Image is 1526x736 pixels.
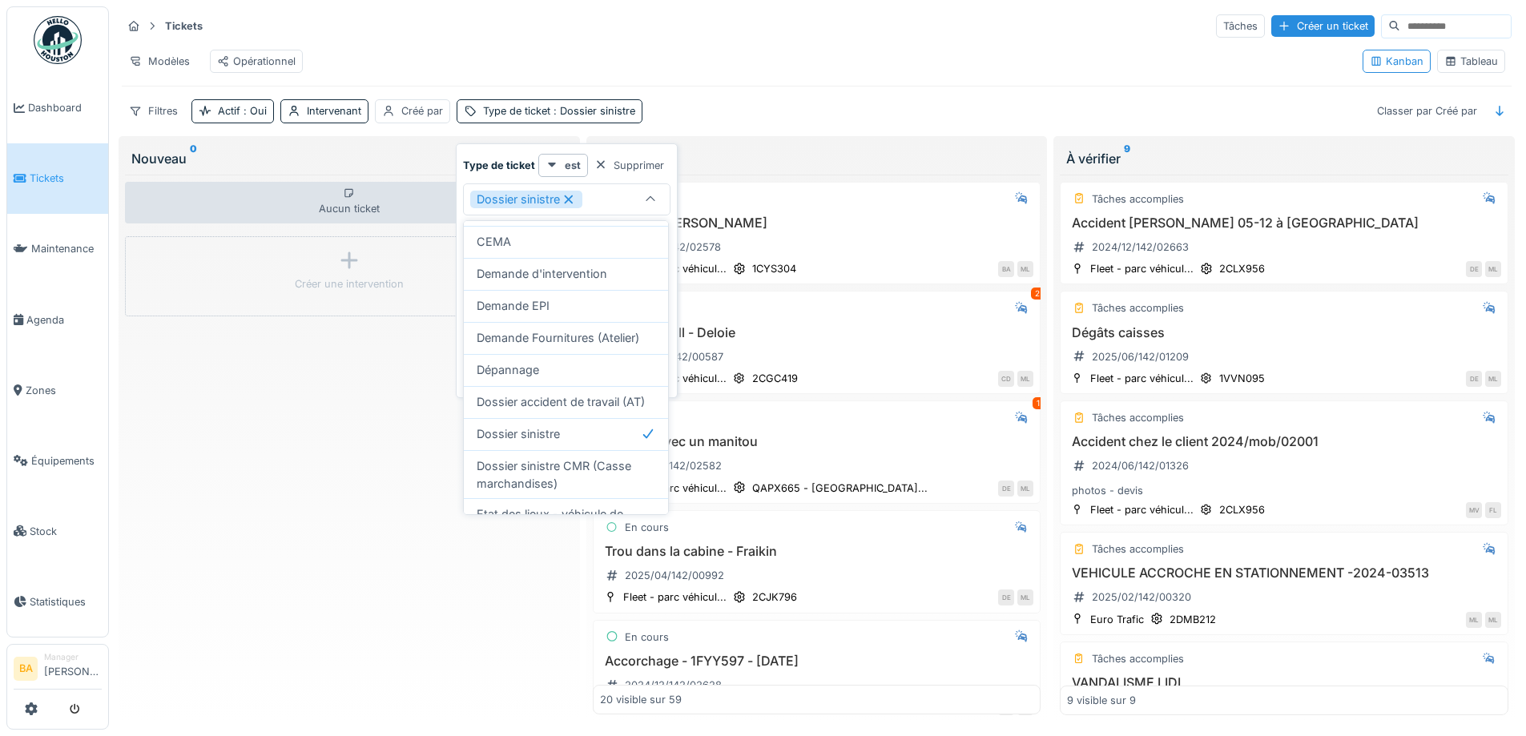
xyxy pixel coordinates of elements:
[1017,481,1033,497] div: ML
[122,50,197,73] div: Modèles
[477,393,645,411] span: Dossier accident de travail (AT)
[1370,54,1423,69] div: Kanban
[477,457,655,492] span: Dossier sinistre CMR (Casse marchandises)
[1017,261,1033,277] div: ML
[1067,215,1501,231] h3: Accident [PERSON_NAME] 05-12 à [GEOGRAPHIC_DATA]
[1466,502,1482,518] div: MV
[1216,14,1265,38] div: Tâches
[600,654,1034,669] h3: Accorchage - 1FYY597 - [DATE]
[1092,239,1189,255] div: 2024/12/142/02663
[30,594,102,609] span: Statistiques
[998,589,1014,605] div: DE
[1090,261,1194,276] div: Fleet - parc véhicul...
[998,371,1014,387] div: CD
[625,568,724,583] div: 2025/04/142/00992
[483,103,635,119] div: Type de ticket
[625,520,669,535] div: En cours
[565,158,581,173] strong: est
[1067,692,1136,707] div: 9 visible sur 9
[477,265,607,283] span: Demande d'intervention
[998,261,1014,277] div: BA
[44,651,102,686] li: [PERSON_NAME]
[625,458,722,473] div: 2024/12/142/02582
[1067,565,1501,581] h3: VEHICULE ACCROCHE EN STATIONNEMENT -2024-03513
[623,481,727,496] div: Fleet - parc véhicul...
[30,524,102,539] span: Stock
[623,589,727,605] div: Fleet - parc véhicul...
[30,171,102,186] span: Tickets
[31,241,102,256] span: Maintenance
[1485,502,1501,518] div: FL
[14,657,38,681] li: BA
[1124,149,1130,168] sup: 9
[625,629,669,645] div: En cours
[1370,99,1484,123] div: Classer par Créé par
[550,105,635,117] span: : Dossier sinistre
[218,103,267,119] div: Actif
[477,329,639,347] span: Demande Fournitures (Atelier)
[240,105,267,117] span: : Oui
[1090,371,1194,386] div: Fleet - parc véhicul...
[1017,589,1033,605] div: ML
[1219,261,1265,276] div: 2CLX956
[44,651,102,663] div: Manager
[26,312,102,328] span: Agenda
[401,103,443,119] div: Créé par
[1092,541,1184,557] div: Tâches accomplies
[477,233,511,251] span: CEMA
[1219,371,1265,386] div: 1VVN095
[1067,325,1501,340] h3: Dégâts caisses
[600,215,1034,231] h3: Accident [PERSON_NAME]
[190,149,197,168] sup: 0
[295,276,404,292] div: Créer une intervention
[1067,675,1501,690] h3: VANDALISME LIDL
[1466,371,1482,387] div: DE
[1170,612,1216,627] div: 2DMB212
[1485,261,1501,277] div: ML
[998,481,1014,497] div: DE
[1067,434,1501,449] h3: Accident chez le client 2024/mob/02001
[1092,349,1189,364] div: 2025/06/142/01209
[159,18,209,34] strong: Tickets
[1092,651,1184,666] div: Tâches accomplies
[599,149,1035,168] div: En cours
[752,589,797,605] div: 2CJK796
[307,103,361,119] div: Intervenant
[1092,589,1191,605] div: 2025/02/142/00320
[600,544,1034,559] h3: Trou dans la cabine - Fraikin
[1066,149,1502,168] div: À vérifier
[1466,261,1482,277] div: DE
[131,149,567,168] div: Nouveau
[1092,410,1184,425] div: Tâches accomplies
[463,158,535,173] strong: Type de ticket
[470,191,582,208] div: Dossier sinistre
[600,434,1034,449] h3: incident avec un manitou
[752,261,796,276] div: 1CYS304
[600,692,682,707] div: 20 visible sur 59
[1067,483,1501,498] div: photos - devis
[1092,191,1184,207] div: Tâches accomplies
[1031,288,1044,300] div: 2
[217,54,296,69] div: Opérationnel
[125,182,574,223] div: Aucun ticket
[600,325,1034,340] h3: Accident Hall - Deloie
[34,16,82,64] img: Badge_color-CXgf-gQk.svg
[533,215,670,237] div: Ajouter une condition
[477,505,655,540] span: Etat des lieux - véhicule de société
[1444,54,1498,69] div: Tableau
[588,155,670,176] div: Supprimer
[1485,371,1501,387] div: ML
[1092,458,1189,473] div: 2024/06/142/01326
[1017,371,1033,387] div: ML
[752,481,928,496] div: QAPX665 - [GEOGRAPHIC_DATA]...
[1271,15,1375,37] div: Créer un ticket
[625,678,722,693] div: 2024/12/142/02628
[28,100,102,115] span: Dashboard
[1092,300,1184,316] div: Tâches accomplies
[1033,397,1044,409] div: 1
[31,453,102,469] span: Équipements
[1466,612,1482,628] div: ML
[26,383,102,398] span: Zones
[1090,612,1144,627] div: Euro Trafic
[122,99,185,123] div: Filtres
